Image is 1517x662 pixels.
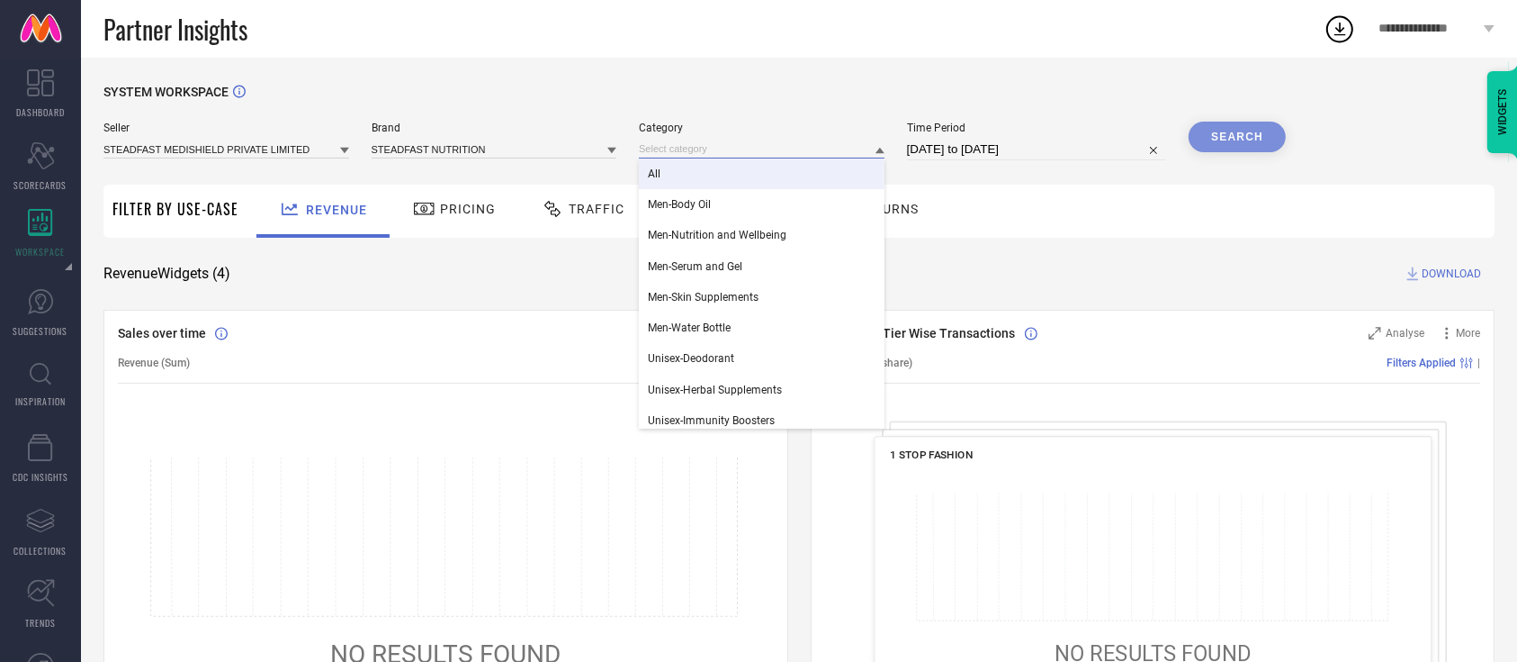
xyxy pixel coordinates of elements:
span: Pricing [440,202,496,216]
span: Men-Skin Supplements [648,291,758,304]
div: All [639,159,884,189]
span: 1 STOP FASHION [890,449,973,461]
span: WORKSPACE [16,245,66,258]
span: Sales over time [118,326,206,340]
div: Men-Skin Supplements [639,282,884,313]
div: Men-Serum and Gel [639,251,884,282]
span: DOWNLOAD [1422,265,1481,283]
span: COLLECTIONS [14,544,67,558]
span: Seller [103,122,349,134]
span: Revenue (Sum) [118,357,190,369]
span: Revenue [306,203,367,217]
span: Unisex-Immunity Boosters [648,414,775,427]
span: Category [639,122,884,134]
span: SCORECARDS [14,178,67,192]
input: Select category [639,140,884,159]
span: Men-Serum and Gel [648,260,742,273]
span: More [1456,327,1480,340]
div: Men-Water Bottle [639,313,884,343]
span: Men-Body Oil [648,198,711,211]
input: Select time period [907,139,1167,160]
span: Brand [372,122,617,134]
span: INSPIRATION [15,394,66,408]
span: TRENDS [25,616,56,630]
span: Men-Nutrition and Wellbeing [648,229,786,241]
span: Returns [857,202,919,216]
span: DASHBOARD [16,105,65,119]
span: Filters Applied [1387,357,1456,369]
span: Tier Wise Transactions [884,326,1016,340]
span: Unisex-Herbal Supplements [648,384,782,396]
div: Men-Body Oil [639,189,884,220]
div: Open download list [1324,13,1356,45]
span: SUGGESTIONS [13,324,68,338]
div: Unisex-Deodorant [639,343,884,374]
span: Unisex-Deodorant [648,352,734,365]
span: Filter By Use-Case [112,198,238,220]
span: Time Period [907,122,1167,134]
span: CDC INSIGHTS [13,470,68,484]
span: All [648,168,660,180]
span: Traffic [569,202,624,216]
div: Men-Nutrition and Wellbeing [639,220,884,250]
span: SYSTEM WORKSPACE [103,85,229,99]
div: Unisex-Herbal Supplements [639,375,884,405]
span: Men-Water Bottle [648,322,731,334]
svg: Zoom [1369,327,1381,340]
div: Unisex-Immunity Boosters [639,405,884,436]
span: Revenue Widgets ( 4 ) [103,265,230,283]
span: | [1477,357,1480,369]
span: Partner Insights [103,11,247,48]
span: Analyse [1386,327,1424,340]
